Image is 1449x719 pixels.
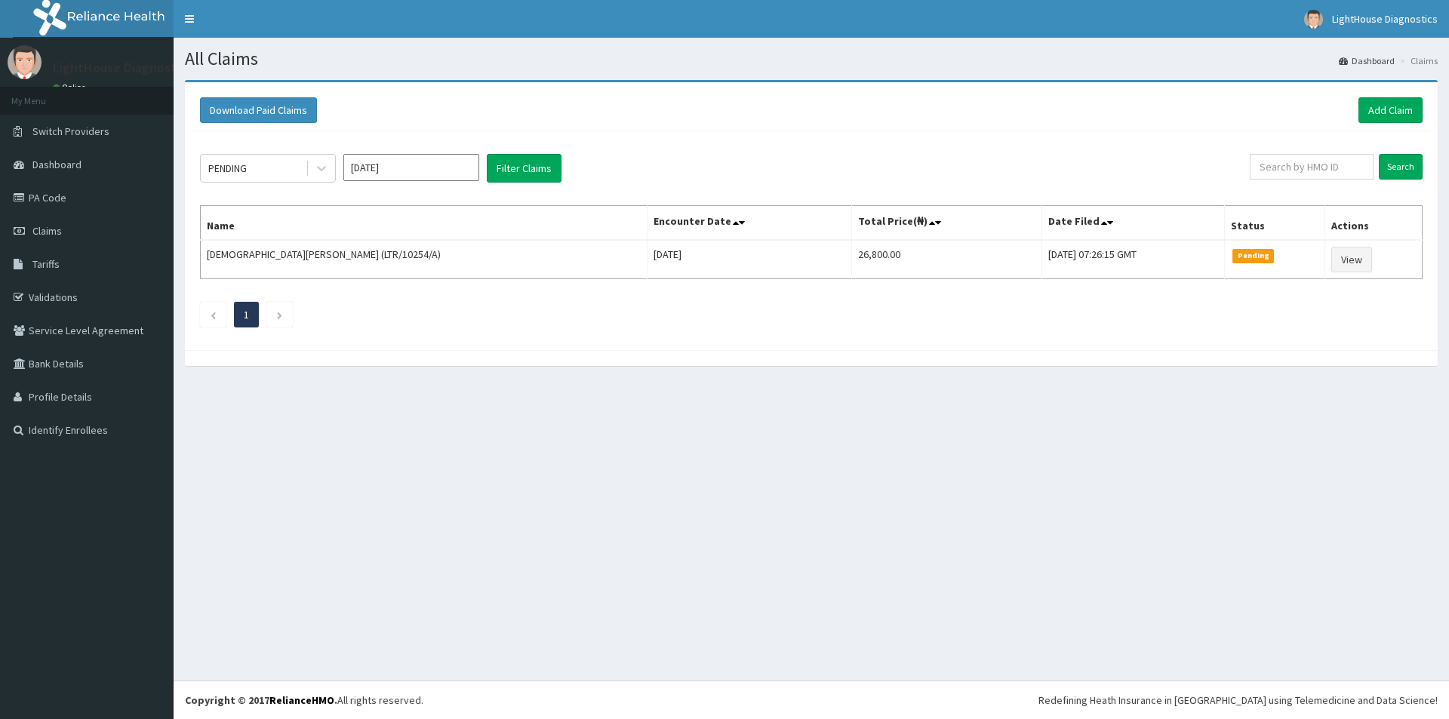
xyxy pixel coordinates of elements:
[276,308,283,321] a: Next page
[647,240,851,279] td: [DATE]
[852,206,1042,241] th: Total Price(₦)
[1041,240,1225,279] td: [DATE] 07:26:15 GMT
[1232,249,1274,263] span: Pending
[1304,10,1323,29] img: User Image
[269,693,334,707] a: RelianceHMO
[200,97,317,123] button: Download Paid Claims
[32,224,62,238] span: Claims
[1038,693,1438,708] div: Redefining Heath Insurance in [GEOGRAPHIC_DATA] using Telemedicine and Data Science!
[185,693,337,707] strong: Copyright © 2017 .
[244,308,249,321] a: Page 1 is your current page
[343,154,479,181] input: Select Month and Year
[1325,206,1423,241] th: Actions
[32,124,109,138] span: Switch Providers
[32,257,60,271] span: Tariffs
[53,82,89,93] a: Online
[208,161,247,176] div: PENDING
[1041,206,1225,241] th: Date Filed
[53,61,192,75] p: LightHouse Diagnostics
[201,206,648,241] th: Name
[210,308,217,321] a: Previous page
[1250,154,1374,180] input: Search by HMO ID
[1379,154,1423,180] input: Search
[1332,12,1438,26] span: LightHouse Diagnostics
[8,45,42,79] img: User Image
[1331,247,1372,272] a: View
[174,681,1449,719] footer: All rights reserved.
[647,206,851,241] th: Encounter Date
[185,49,1438,69] h1: All Claims
[852,240,1042,279] td: 26,800.00
[1339,54,1395,67] a: Dashboard
[1358,97,1423,123] a: Add Claim
[1396,54,1438,67] li: Claims
[487,154,561,183] button: Filter Claims
[32,158,82,171] span: Dashboard
[201,240,648,279] td: [DEMOGRAPHIC_DATA][PERSON_NAME] (LTR/10254/A)
[1225,206,1325,241] th: Status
